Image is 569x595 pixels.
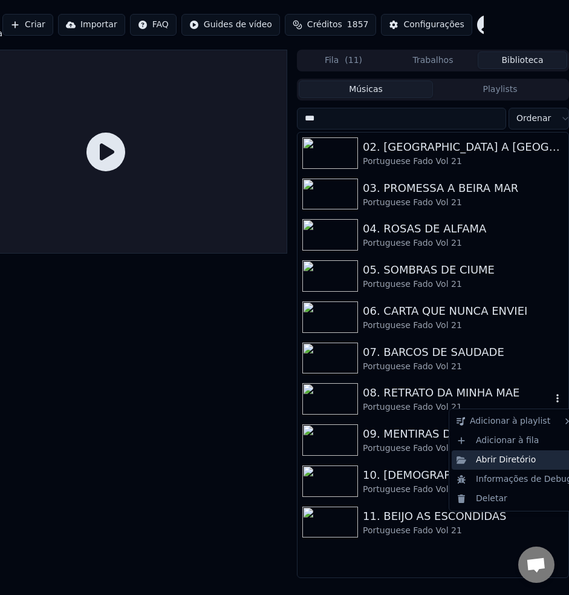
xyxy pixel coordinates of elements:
div: Portuguese Fado Vol 21 [363,197,564,209]
button: Créditos1857 [285,14,377,36]
button: Importar [58,14,125,36]
button: Músicas [299,81,433,98]
div: Portuguese Fado Vol 21 [363,278,564,291]
div: Portuguese Fado Vol 21 [363,484,564,496]
div: 09. MENTIRAS DA MADRUGADA [363,426,564,442]
div: 04. ROSAS DE ALFAMA [363,220,564,237]
div: Portuguese Fado Vol 21 [363,401,551,413]
div: 07. BARCOS DE SAUDADE [363,344,564,361]
div: Configurações [403,19,464,31]
button: Playlists [433,81,567,98]
div: 11. BEIJO AS ESCONDIDAS [363,508,564,525]
button: Trabalhos [388,51,478,69]
span: ( 11 ) [345,54,362,67]
div: 03. PROMESSA A BEIRA MAR [363,180,564,197]
div: 02. [GEOGRAPHIC_DATA] A [GEOGRAPHIC_DATA] [363,139,564,156]
span: Ordenar [516,113,551,125]
button: Fila [299,51,388,69]
div: 06. CARTA QUE NUNCA ENVIEI [363,303,564,320]
span: 1857 [347,19,369,31]
button: FAQ [130,14,177,36]
a: Open chat [518,547,554,583]
div: Portuguese Fado Vol 21 [363,361,564,373]
div: Portuguese Fado Vol 21 [363,320,564,332]
div: 10. [DEMOGRAPHIC_DATA] DE RUA [363,467,564,484]
button: Guides de vídeo [181,14,280,36]
div: Portuguese Fado Vol 21 [363,156,564,168]
div: Portuguese Fado Vol 21 [363,237,564,249]
button: Biblioteca [478,51,567,69]
span: Créditos [307,19,342,31]
div: 08. RETRATO DA MINHA MAE [363,384,551,401]
button: Configurações [381,14,472,36]
div: 05. SOMBRAS DE CIUME [363,261,564,278]
button: Criar [2,14,53,36]
div: Portuguese Fado Vol 21 [363,442,564,455]
div: Portuguese Fado Vol 21 [363,525,564,537]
